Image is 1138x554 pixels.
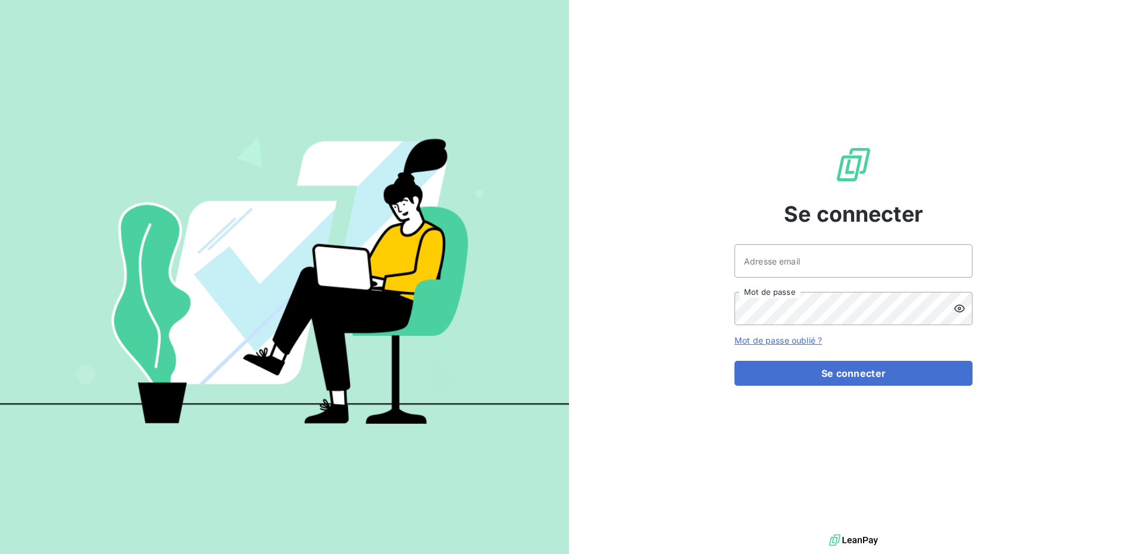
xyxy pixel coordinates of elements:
[829,531,878,549] img: logo
[834,146,873,184] img: Logo LeanPay
[784,198,923,230] span: Se connecter
[734,244,973,278] input: placeholder
[734,335,822,345] a: Mot de passe oublié ?
[734,361,973,386] button: Se connecter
